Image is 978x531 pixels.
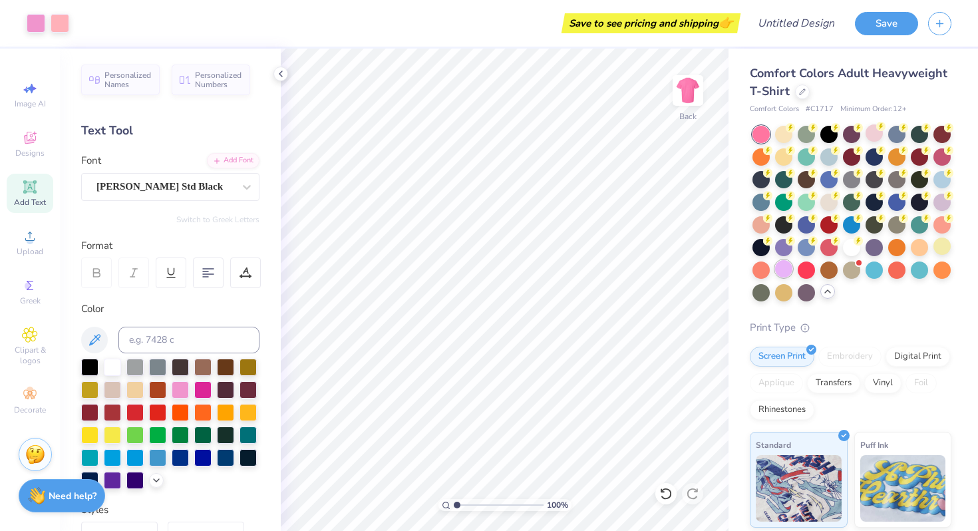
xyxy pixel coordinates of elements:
div: Back [679,110,697,122]
span: Clipart & logos [7,345,53,366]
span: Image AI [15,98,46,109]
div: Color [81,301,259,317]
div: Embroidery [818,347,882,367]
span: # C1717 [806,104,834,115]
img: Back [675,77,701,104]
input: e.g. 7428 c [118,327,259,353]
img: Standard [756,455,842,522]
div: Styles [81,502,259,518]
span: Designs [15,148,45,158]
span: Comfort Colors [750,104,799,115]
span: Upload [17,246,43,257]
span: Standard [756,438,791,452]
input: Untitled Design [747,10,845,37]
div: Applique [750,373,803,393]
span: Comfort Colors Adult Heavyweight T-Shirt [750,65,947,99]
span: 100 % [547,499,568,511]
span: Greek [20,295,41,306]
span: Puff Ink [860,438,888,452]
strong: Need help? [49,490,96,502]
div: Foil [905,373,937,393]
button: Save [855,12,918,35]
div: Add Font [207,153,259,168]
span: Minimum Order: 12 + [840,104,907,115]
div: Transfers [807,373,860,393]
span: Personalized Names [104,71,152,89]
span: 👉 [719,15,733,31]
button: Switch to Greek Letters [176,214,259,225]
img: Puff Ink [860,455,946,522]
div: Text Tool [81,122,259,140]
label: Font [81,153,101,168]
div: Print Type [750,320,951,335]
div: Vinyl [864,373,901,393]
div: Screen Print [750,347,814,367]
div: Format [81,238,261,254]
div: Save to see pricing and shipping [565,13,737,33]
span: Decorate [14,405,46,415]
div: Rhinestones [750,400,814,420]
span: Add Text [14,197,46,208]
span: Personalized Numbers [195,71,242,89]
div: Digital Print [886,347,950,367]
